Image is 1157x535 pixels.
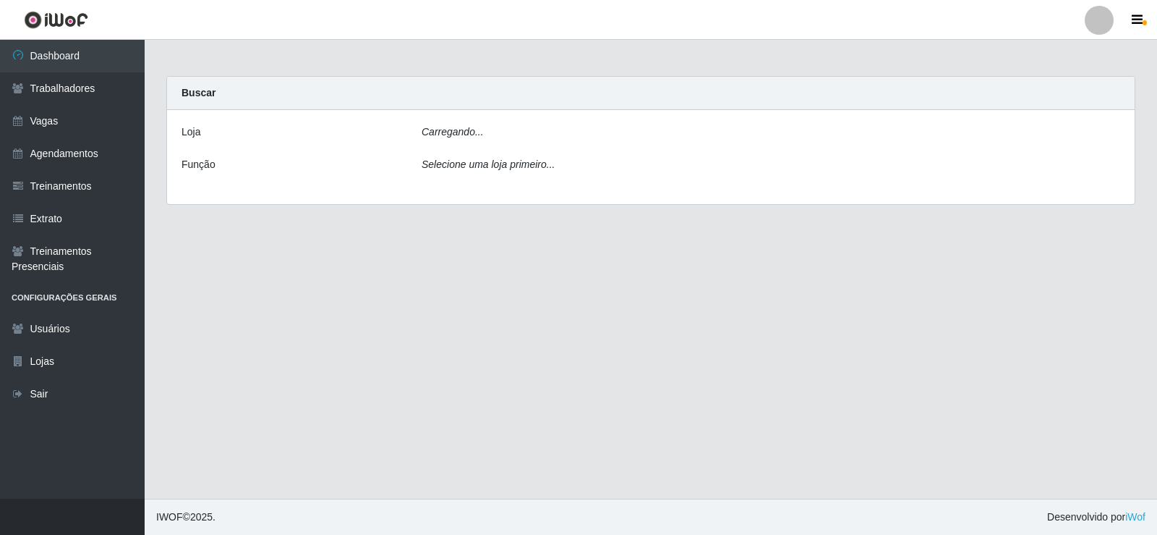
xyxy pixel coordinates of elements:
span: Desenvolvido por [1047,510,1145,525]
strong: Buscar [182,87,215,98]
i: Selecione uma loja primeiro... [422,159,555,170]
i: Carregando... [422,126,484,138]
label: Loja [182,125,200,140]
a: iWof [1125,511,1145,523]
span: IWOF [156,511,183,523]
label: Função [182,157,215,172]
span: © 2025 . [156,510,215,525]
img: CoreUI Logo [24,11,88,29]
